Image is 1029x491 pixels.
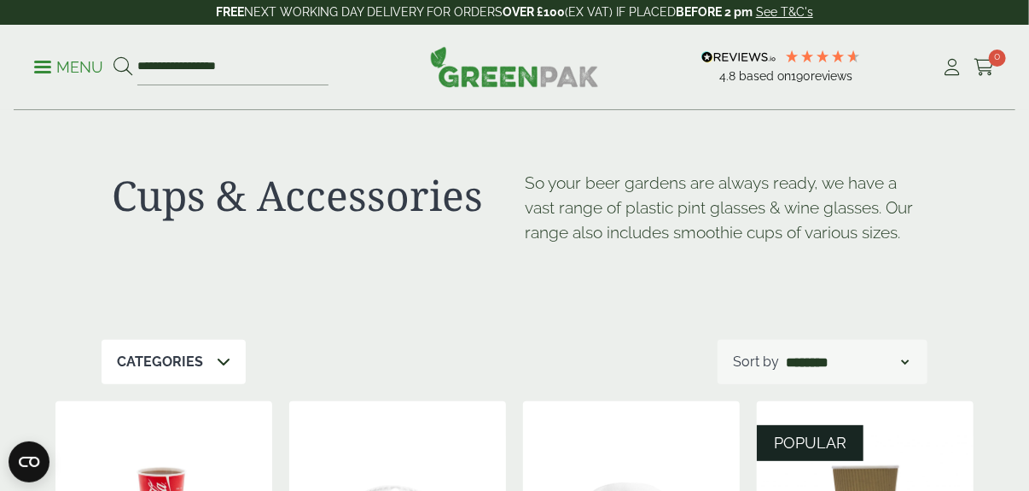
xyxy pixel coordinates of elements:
[34,57,103,74] a: Menu
[782,352,912,372] select: Shop order
[676,5,753,19] strong: BEFORE 2 pm
[785,49,862,64] div: 4.79 Stars
[117,352,203,372] p: Categories
[974,59,995,76] i: Cart
[791,69,811,83] span: 190
[739,69,791,83] span: Based on
[216,5,244,19] strong: FREE
[34,57,103,78] p: Menu
[756,5,813,19] a: See T&C's
[430,46,599,87] img: GreenPak Supplies
[525,171,917,244] p: So your beer gardens are always ready, we have a vast range of plastic pint glasses & wine glasse...
[9,441,49,482] button: Open CMP widget
[503,5,565,19] strong: OVER £100
[733,352,779,372] p: Sort by
[719,69,739,83] span: 4.8
[974,55,995,80] a: 0
[811,69,852,83] span: reviews
[989,50,1006,67] span: 0
[942,59,963,76] i: My Account
[112,171,504,220] h1: Cups & Accessories
[774,434,846,452] span: POPULAR
[701,51,776,63] img: REVIEWS.io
